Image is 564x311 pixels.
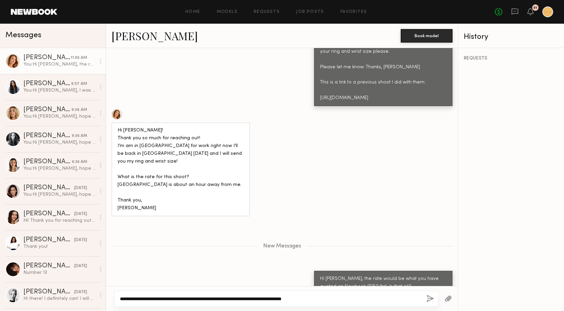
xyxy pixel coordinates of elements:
div: You: Hi [PERSON_NAME], hope you are well. I am jewelry photographer with a company called Carat S... [23,191,96,198]
a: Favorites [340,10,367,14]
div: [PERSON_NAME] [23,54,70,61]
div: Hi! Thank you for reaching out. I’m only available on the weekends for now but I’ll reach back ou... [23,217,96,224]
div: [PERSON_NAME] [23,263,74,269]
span: Messages [5,31,41,39]
div: [DATE] [74,185,87,191]
a: Home [185,10,201,14]
div: 9:38 AM [71,107,87,113]
div: Thank you! [23,243,96,250]
a: [PERSON_NAME] [111,28,198,43]
div: Hi [PERSON_NAME], the rate would be what you have quoted on Newbook ($150/hr). Is that ok? [320,275,446,291]
div: History [464,33,559,41]
div: [PERSON_NAME] [23,133,72,139]
div: [PERSON_NAME] [23,159,72,165]
div: 11:06 AM [70,55,87,61]
div: You: Hi [PERSON_NAME], the rate would be what you have quoted on Newbook ($150/hr). Is that ok? [23,61,96,68]
div: [DATE] [74,263,87,269]
div: [DATE] [74,289,87,295]
div: [PERSON_NAME] [23,80,71,87]
div: [PERSON_NAME] [23,289,74,295]
div: You: Hi [PERSON_NAME], hope you are well. I am jewelry photographer with a company called Carat S... [23,139,96,146]
div: [PERSON_NAME] [23,237,74,243]
div: Hi [PERSON_NAME]! Thank you so much for reaching out! I’m am in [GEOGRAPHIC_DATA] for work right ... [118,127,244,212]
button: Book model [401,29,453,43]
span: New Messages [263,243,301,249]
div: 9:36 AM [72,159,87,165]
div: Number 13 [23,269,96,276]
a: Book model [401,32,453,38]
a: Requests [254,10,280,14]
div: You: Hi [PERSON_NAME], hope you are well. I am jewelry photographer with a company called Carat S... [23,113,96,120]
div: [PERSON_NAME] [23,106,71,113]
div: 9:57 AM [71,81,87,87]
div: Hi there! I definitely can! I will say though that I am in [GEOGRAPHIC_DATA] for a while so depen... [23,295,96,302]
a: Models [217,10,237,14]
div: You: Hi [PERSON_NAME], I was wondering if you are available [DATE][DATE] from 10am. It will be ro... [23,87,96,94]
div: [DATE] [74,237,87,243]
div: 9:36 AM [72,133,87,139]
div: REQUESTS [464,56,559,61]
div: 51 [534,6,537,10]
a: Job Posts [296,10,324,14]
div: [DATE] [74,211,87,217]
div: You: Hi [PERSON_NAME], hope you are well. I am jewelry photographer with a company called Carat S... [23,165,96,172]
div: [PERSON_NAME] [23,185,74,191]
div: [PERSON_NAME] [23,211,74,217]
